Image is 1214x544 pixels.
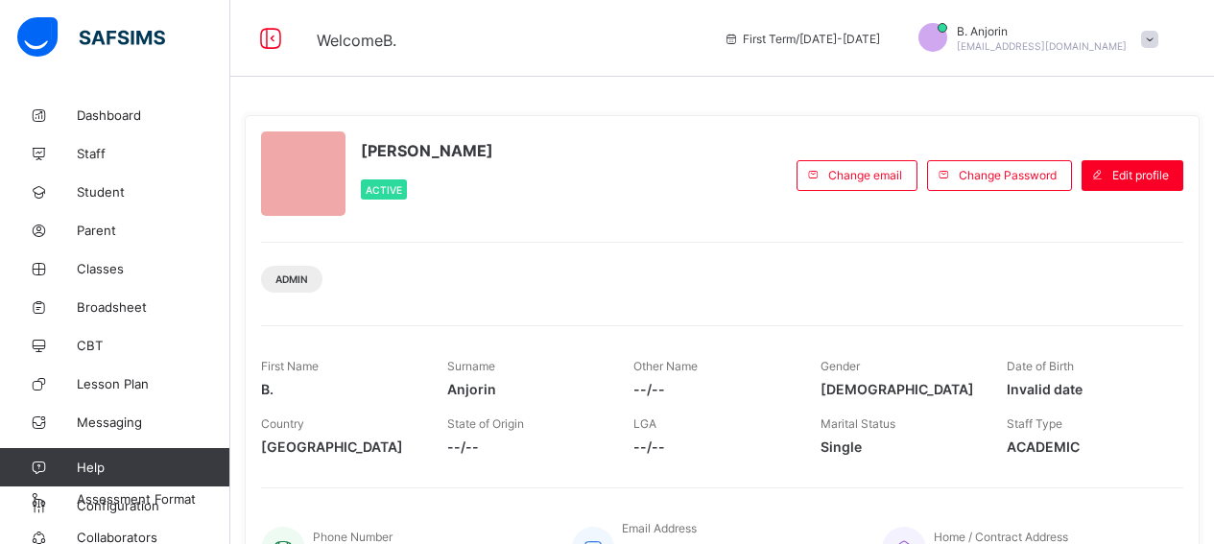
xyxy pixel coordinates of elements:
[1007,359,1074,373] span: Date of Birth
[447,438,605,455] span: --/--
[1007,416,1062,431] span: Staff Type
[447,381,605,397] span: Anjorin
[447,359,495,373] span: Surname
[1112,168,1169,182] span: Edit profile
[77,184,230,200] span: Student
[821,381,978,397] span: [DEMOGRAPHIC_DATA]
[77,146,230,161] span: Staff
[633,359,698,373] span: Other Name
[361,141,493,160] span: [PERSON_NAME]
[959,168,1057,182] span: Change Password
[633,438,791,455] span: --/--
[77,414,230,430] span: Messaging
[261,416,304,431] span: Country
[1007,438,1164,455] span: ACADEMIC
[77,376,230,391] span: Lesson Plan
[821,438,978,455] span: Single
[622,521,697,535] span: Email Address
[899,23,1168,55] div: B.Anjorin
[821,359,860,373] span: Gender
[821,416,895,431] span: Marital Status
[77,299,230,315] span: Broadsheet
[17,17,165,58] img: safsims
[313,530,393,544] span: Phone Number
[934,530,1068,544] span: Home / Contract Address
[447,416,524,431] span: State of Origin
[633,381,791,397] span: --/--
[957,40,1127,52] span: [EMAIL_ADDRESS][DOMAIN_NAME]
[317,31,396,50] span: Welcome B.
[957,24,1127,38] span: B. Anjorin
[366,184,402,196] span: Active
[77,498,229,513] span: Configuration
[633,416,656,431] span: LGA
[724,32,880,46] span: session/term information
[77,261,230,276] span: Classes
[77,338,230,353] span: CBT
[828,168,902,182] span: Change email
[261,381,418,397] span: B.
[1007,381,1164,397] span: Invalid date
[77,107,230,123] span: Dashboard
[77,460,229,475] span: Help
[275,273,308,285] span: Admin
[261,438,418,455] span: [GEOGRAPHIC_DATA]
[261,359,319,373] span: First Name
[77,223,230,238] span: Parent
